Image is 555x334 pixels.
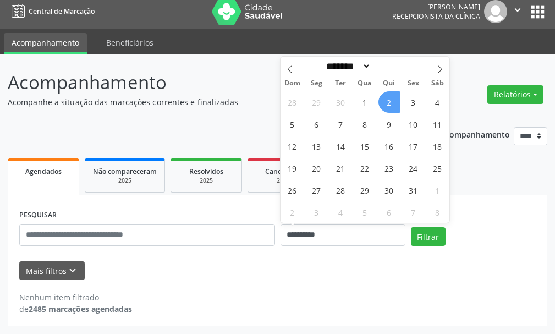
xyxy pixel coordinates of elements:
button: apps [528,2,547,21]
div: Nenhum item filtrado [19,292,132,303]
button: Filtrar [411,227,446,246]
span: Qui [377,80,401,87]
span: Outubro 9, 2025 [378,113,400,135]
span: Não compareceram [93,167,157,176]
span: Novembro 5, 2025 [354,201,376,223]
input: Year [371,61,407,72]
a: Acompanhamento [4,33,87,54]
span: Outubro 21, 2025 [330,157,351,179]
span: Setembro 29, 2025 [306,91,327,113]
span: Outubro 1, 2025 [354,91,376,113]
div: 2025 [93,177,157,185]
span: Outubro 24, 2025 [403,157,424,179]
span: Novembro 8, 2025 [427,201,448,223]
span: Seg [304,80,328,87]
span: Outubro 7, 2025 [330,113,351,135]
span: Sáb [425,80,449,87]
span: Outubro 22, 2025 [354,157,376,179]
span: Outubro 13, 2025 [306,135,327,157]
span: Outubro 23, 2025 [378,157,400,179]
span: Outubro 27, 2025 [306,179,327,201]
span: Sex [401,80,425,87]
span: Outubro 11, 2025 [427,113,448,135]
span: Outubro 10, 2025 [403,113,424,135]
span: Outubro 6, 2025 [306,113,327,135]
a: Beneficiários [98,33,161,52]
div: [PERSON_NAME] [392,2,480,12]
span: Outubro 25, 2025 [427,157,448,179]
strong: 2485 marcações agendadas [29,304,132,314]
span: Outubro 28, 2025 [330,179,351,201]
span: Outubro 15, 2025 [354,135,376,157]
p: Acompanhamento [8,69,386,96]
span: Novembro 1, 2025 [427,179,448,201]
span: Outubro 20, 2025 [306,157,327,179]
span: Novembro 7, 2025 [403,201,424,223]
span: Agendados [25,167,62,176]
span: Outubro 3, 2025 [403,91,424,113]
span: Outubro 2, 2025 [378,91,400,113]
span: Central de Marcação [29,7,95,16]
button: Relatórios [487,85,543,104]
div: 2025 [179,177,234,185]
span: Outubro 18, 2025 [427,135,448,157]
span: Setembro 28, 2025 [282,91,303,113]
label: PESQUISAR [19,207,57,224]
span: Outubro 30, 2025 [378,179,400,201]
span: Novembro 6, 2025 [378,201,400,223]
span: Novembro 3, 2025 [306,201,327,223]
div: 2025 [256,177,311,185]
span: Outubro 4, 2025 [427,91,448,113]
span: Setembro 30, 2025 [330,91,351,113]
p: Ano de acompanhamento [413,127,510,141]
span: Outubro 12, 2025 [282,135,303,157]
span: Novembro 4, 2025 [330,201,351,223]
span: Outubro 17, 2025 [403,135,424,157]
span: Outubro 31, 2025 [403,179,424,201]
span: Outubro 16, 2025 [378,135,400,157]
button: Mais filtroskeyboard_arrow_down [19,261,85,281]
span: Outubro 29, 2025 [354,179,376,201]
select: Month [323,61,371,72]
a: Central de Marcação [8,2,95,20]
span: Ter [328,80,353,87]
span: Novembro 2, 2025 [282,201,303,223]
p: Acompanhe a situação das marcações correntes e finalizadas [8,96,386,108]
span: Outubro 14, 2025 [330,135,351,157]
span: Resolvidos [189,167,223,176]
i: keyboard_arrow_down [67,265,79,277]
span: Cancelados [265,167,302,176]
span: Outubro 26, 2025 [282,179,303,201]
span: Outubro 5, 2025 [282,113,303,135]
span: Dom [281,80,305,87]
div: de [19,303,132,315]
i:  [512,4,524,16]
span: Recepcionista da clínica [392,12,480,21]
span: Outubro 8, 2025 [354,113,376,135]
span: Qua [353,80,377,87]
span: Outubro 19, 2025 [282,157,303,179]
